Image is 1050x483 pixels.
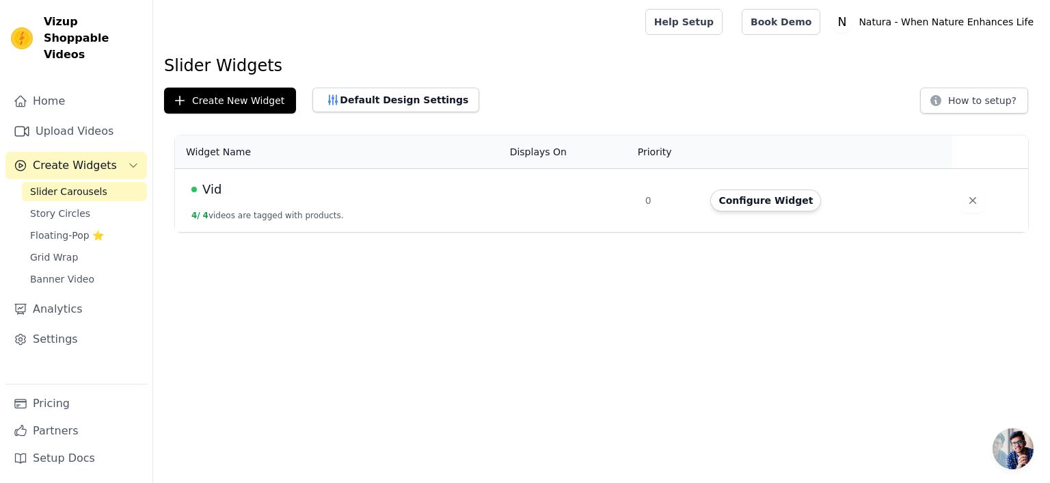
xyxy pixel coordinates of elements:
button: N Natura - When Nature Enhances Life [831,10,1039,34]
h1: Slider Widgets [164,55,1039,77]
span: Grid Wrap [30,250,78,264]
button: Create Widgets [5,152,147,179]
button: Configure Widget [710,190,821,211]
button: 4/ 4videos are tagged with products. [191,210,344,221]
a: Floating-Pop ⭐ [22,226,147,245]
a: Grid Wrap [22,248,147,267]
button: Delete widget [960,188,985,213]
a: Upload Videos [5,118,147,145]
img: Vizup [11,27,33,49]
a: Banner Video [22,270,147,289]
span: Floating-Pop ⭐ [30,229,104,242]
a: Help Setup [645,9,723,35]
a: Book Demo [742,9,820,35]
a: How to setup? [920,97,1028,110]
span: 4 / [191,211,200,220]
th: Priority [637,135,703,169]
span: Slider Carousels [30,185,107,198]
span: Live Published [191,187,197,192]
a: Home [5,88,147,115]
a: Open chat [993,428,1034,469]
span: Create Widgets [33,157,117,174]
th: Displays On [502,135,637,169]
a: Partners [5,417,147,445]
th: Widget Name [175,135,502,169]
a: Analytics [5,296,147,323]
a: Pricing [5,390,147,417]
span: Vid [202,180,221,199]
td: 0 [637,169,703,233]
button: How to setup? [920,88,1028,114]
a: Setup Docs [5,445,147,472]
span: Banner Video [30,272,94,286]
a: Slider Carousels [22,182,147,201]
a: Story Circles [22,204,147,223]
p: Natura - When Nature Enhances Life [853,10,1039,34]
button: Default Design Settings [312,88,479,112]
a: Settings [5,326,147,353]
span: Story Circles [30,207,90,220]
button: Create New Widget [164,88,296,114]
span: Vizup Shoppable Videos [44,14,142,63]
text: N [838,15,847,29]
span: 4 [203,211,208,220]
